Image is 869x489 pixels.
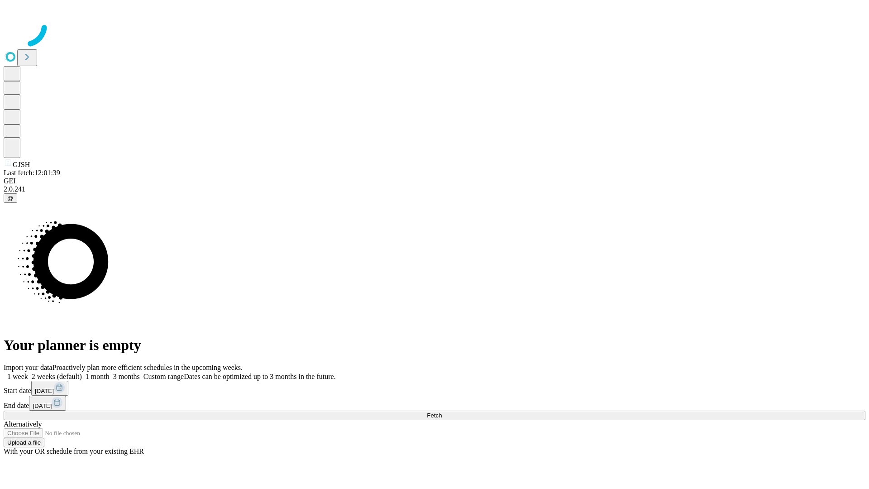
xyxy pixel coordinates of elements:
[4,364,53,371] span: Import your data
[4,396,865,411] div: End date
[29,396,66,411] button: [DATE]
[427,412,442,419] span: Fetch
[184,373,335,380] span: Dates can be optimized up to 3 months in the future.
[4,169,60,177] span: Last fetch: 12:01:39
[4,411,865,420] button: Fetch
[35,388,54,394] span: [DATE]
[31,381,68,396] button: [DATE]
[4,185,865,193] div: 2.0.241
[4,438,44,447] button: Upload a file
[4,381,865,396] div: Start date
[143,373,184,380] span: Custom range
[53,364,243,371] span: Proactively plan more efficient schedules in the upcoming weeks.
[4,420,42,428] span: Alternatively
[4,193,17,203] button: @
[13,161,30,168] span: GJSH
[113,373,140,380] span: 3 months
[4,337,865,354] h1: Your planner is empty
[7,195,14,201] span: @
[7,373,28,380] span: 1 week
[4,177,865,185] div: GEI
[32,373,82,380] span: 2 weeks (default)
[33,403,52,409] span: [DATE]
[86,373,110,380] span: 1 month
[4,447,144,455] span: With your OR schedule from your existing EHR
